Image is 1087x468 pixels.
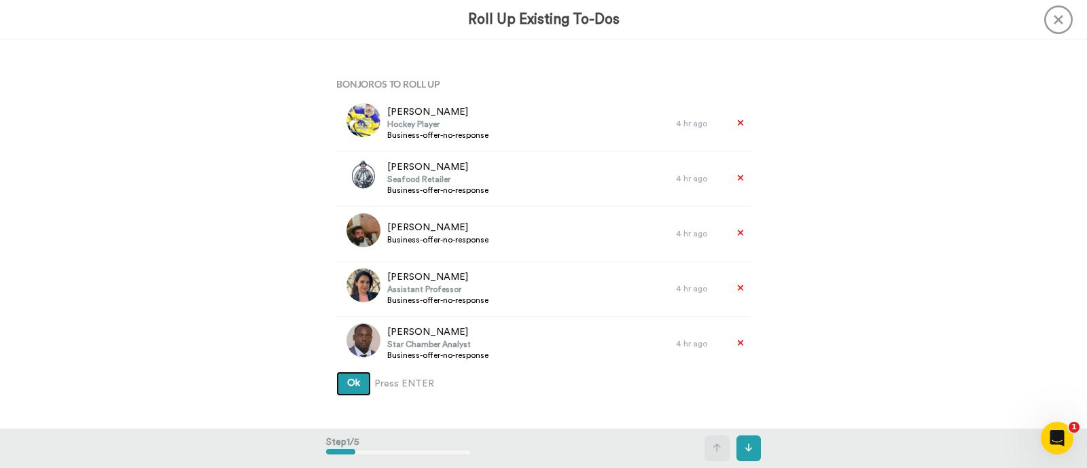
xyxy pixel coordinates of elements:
span: Business-offer-no-response [387,234,488,245]
img: 4a257cb0-eb78-4f87-a53c-37de9e744906.jpg [346,213,380,247]
h4: Bonjoros To Roll Up [336,79,751,89]
span: [PERSON_NAME] [387,270,488,284]
span: Star Chamber Analyst [387,339,488,350]
span: Seafood Retailer [387,174,488,185]
span: Business-offer-no-response [387,185,488,196]
span: Ok [347,378,360,388]
img: 4970c7ce-90e1-4e7a-83e8-9df63efe8d45.jpg [346,103,380,137]
img: 6905c2f1-2880-4cdc-9276-aad505f10d63.jpg [346,268,380,302]
span: Assistant Professor [387,284,488,295]
span: Press ENTER [374,377,434,391]
iframe: Intercom live chat [1041,422,1073,454]
span: [PERSON_NAME] [387,221,488,234]
div: 4 hr ago [676,118,724,129]
h3: Roll Up Existing To-Dos [468,12,620,27]
img: cd7b55f6-184b-4bb0-8185-d30f0c93e54b.jpg [346,323,380,357]
button: Ok [336,372,371,396]
div: 4 hr ago [676,173,724,184]
div: 4 hr ago [676,283,724,294]
div: 4 hr ago [676,338,724,349]
span: [PERSON_NAME] [387,325,488,339]
div: 4 hr ago [676,228,724,239]
img: bd5b9e1c-a446-41a4-a503-7a01d4003c0e.jpg [346,158,380,192]
div: Step 1 / 5 [326,429,471,468]
span: Business-offer-no-response [387,295,488,306]
span: 1 [1069,422,1080,433]
span: Business-offer-no-response [387,350,488,361]
span: Business-offer-no-response [387,130,488,141]
span: [PERSON_NAME] [387,105,488,119]
span: [PERSON_NAME] [387,160,488,174]
span: Hockey Player [387,119,488,130]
